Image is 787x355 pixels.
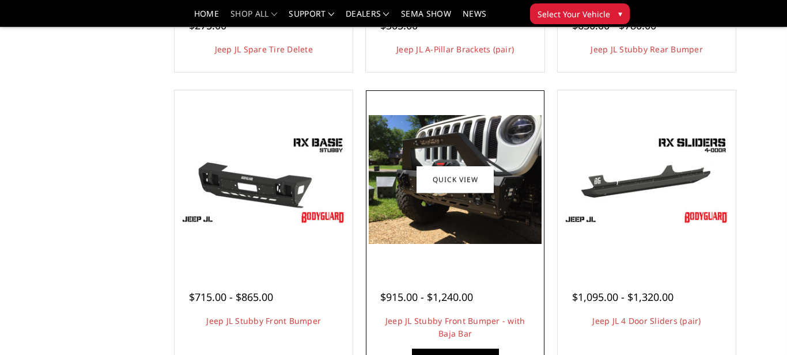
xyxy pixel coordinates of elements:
[401,10,451,26] a: SEMA Show
[592,315,701,326] a: Jeep JL 4 Door Sliders (pair)
[380,290,473,304] span: $915.00 - $1,240.00
[177,93,350,265] a: Jeep JL Stubby Front Bumper
[215,44,313,55] a: Jeep JL Spare Tire Delete
[417,166,494,193] a: Quick view
[230,10,277,26] a: shop all
[385,315,525,339] a: Jeep JL Stubby Front Bumper - with Baja Bar
[194,10,219,26] a: Home
[618,7,622,20] span: ▾
[289,10,334,26] a: Support
[346,10,389,26] a: Dealers
[561,93,733,265] a: Jeep JL 4 Door Sliders (pair) Jeep JL 4 Door Sliders (pair)
[530,3,630,24] button: Select Your Vehicle
[206,315,321,326] a: Jeep JL Stubby Front Bumper
[369,93,541,265] a: Jeep JL Stubby Front Bumper - with Baja Bar Jeep JL Stubby Front Bumper - with Baja Bar
[369,115,541,245] img: Jeep JL Stubby Front Bumper - with Baja Bar
[591,44,703,55] a: Jeep JL Stubby Rear Bumper
[177,131,350,228] img: Jeep JL Stubby Front Bumper
[572,290,674,304] span: $1,095.00 - $1,320.00
[538,8,610,20] span: Select Your Vehicle
[463,10,486,26] a: News
[396,44,514,55] a: Jeep JL A-Pillar Brackets (pair)
[189,290,273,304] span: $715.00 - $865.00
